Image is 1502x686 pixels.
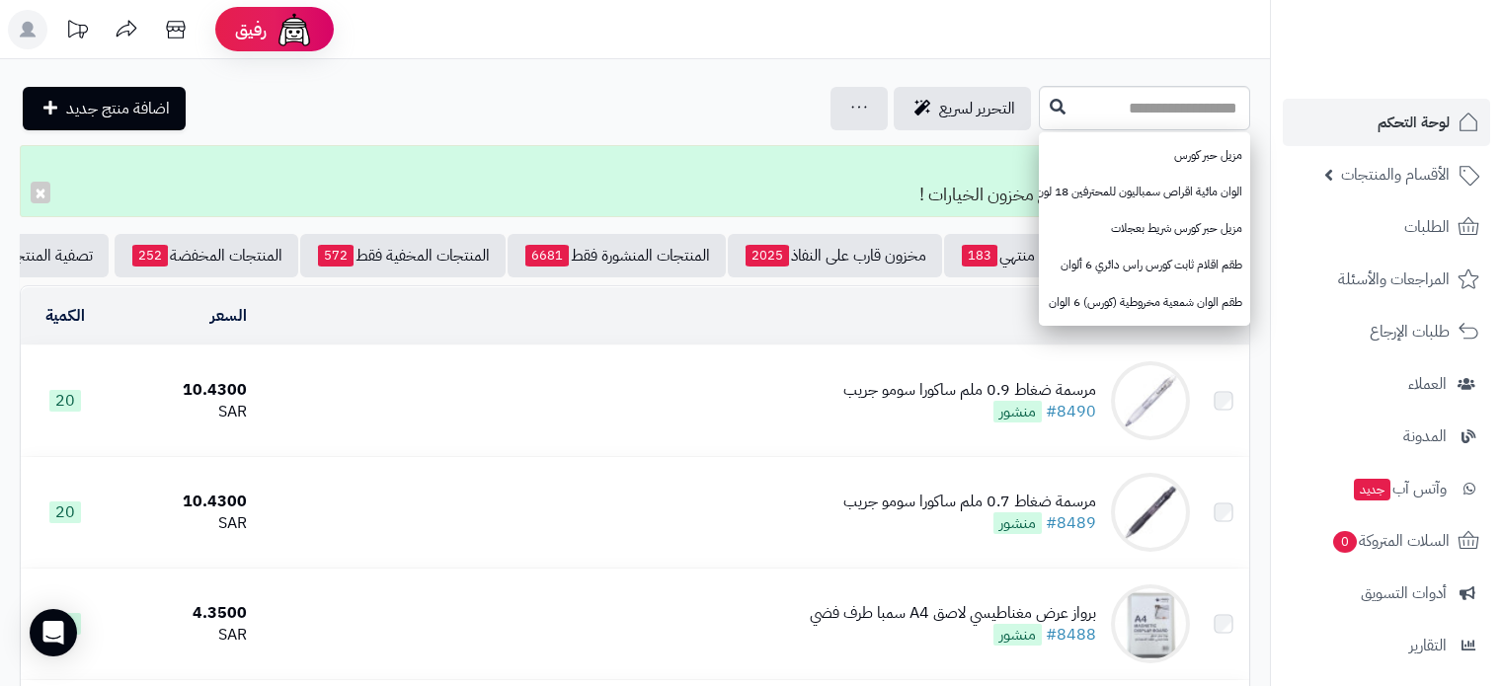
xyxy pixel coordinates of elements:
a: مخزون قارب على النفاذ2025 [728,234,942,277]
span: وآتس آب [1352,475,1447,502]
span: أدوات التسويق [1361,579,1447,607]
a: مزيل حبر كورس [1039,137,1250,174]
span: 20 [49,501,81,523]
span: 0 [1333,531,1358,554]
span: اضافة منتج جديد [66,97,170,120]
a: اضافة منتج جديد [23,87,186,130]
span: طلبات الإرجاع [1370,318,1450,345]
a: طقم اقلام ثابت كورس راس دائري 6 ألوان [1039,247,1250,283]
div: 10.4300 [118,491,247,513]
span: التقارير [1409,632,1447,659]
span: 20 [49,390,81,412]
img: برواز عرض مغناطيسي لاصق A4 سمبا طرف فضي [1111,584,1190,663]
a: السعر [210,304,247,328]
span: منشور [993,401,1042,422]
span: المدونة [1403,422,1447,450]
span: جديد [1354,479,1390,500]
a: مزيل حبر كورس شريط بعجلات [1039,210,1250,247]
div: 4.3500 [118,602,247,625]
a: الكمية [45,304,85,328]
span: 252 [132,245,168,267]
a: #8489 [1046,511,1096,535]
div: مرسمة ضغاط 0.7 ملم ساكورا سومو جريب [843,491,1096,513]
span: 2025 [746,245,789,267]
a: تحديثات المنصة [52,10,102,54]
div: SAR [118,624,247,647]
span: الأقسام والمنتجات [1341,161,1450,189]
img: logo-2.png [1368,43,1483,85]
a: المدونة [1283,413,1490,460]
span: المراجعات والأسئلة [1338,266,1450,293]
div: مرسمة ضغاط 0.9 ملم ساكورا سومو جريب [843,379,1096,402]
span: العملاء [1408,370,1447,398]
span: الطلبات [1404,213,1450,241]
div: SAR [118,512,247,535]
a: المنتجات المنشورة فقط6681 [508,234,726,277]
a: الطلبات [1283,203,1490,251]
a: #8490 [1046,400,1096,423]
img: مرسمة ضغاط 0.7 ملم ساكورا سومو جريب [1111,473,1190,552]
span: السلات المتروكة [1331,527,1450,555]
button: × [31,182,50,203]
a: مخزون منتهي183 [944,234,1096,277]
a: المراجعات والأسئلة [1283,256,1490,303]
span: 572 [318,245,354,267]
span: لوحة التحكم [1378,109,1450,136]
div: تم التعديل! تمت تحديث مخزون المنتج مع مخزون الخيارات ! [20,145,1250,217]
a: التقارير [1283,622,1490,669]
a: أدوات التسويق [1283,570,1490,617]
div: 10.4300 [118,379,247,402]
img: مرسمة ضغاط 0.9 ملم ساكورا سومو جريب [1111,361,1190,440]
a: لوحة التحكم [1283,99,1490,146]
a: طلبات الإرجاع [1283,308,1490,355]
a: وآتس آبجديد [1283,465,1490,512]
a: المنتجات المخفضة252 [115,234,298,277]
a: المنتجات المخفية فقط572 [300,234,506,277]
span: 6681 [525,245,569,267]
div: Open Intercom Messenger [30,609,77,656]
span: 183 [962,245,997,267]
a: التحرير لسريع [894,87,1031,130]
span: رفيق [235,18,267,41]
a: الوان مائية اقراص سمباليون للمحترفين 18 لون [1039,174,1250,210]
a: العملاء [1283,360,1490,408]
a: السلات المتروكة0 [1283,517,1490,565]
img: ai-face.png [275,10,314,49]
span: منشور [993,512,1042,534]
span: التحرير لسريع [939,97,1015,120]
div: برواز عرض مغناطيسي لاصق A4 سمبا طرف فضي [810,602,1096,625]
div: SAR [118,401,247,423]
a: طقم الوان شمعية مخروطية (كورس) 6 الوان [1039,284,1250,321]
span: منشور [993,624,1042,646]
a: #8488 [1046,623,1096,647]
